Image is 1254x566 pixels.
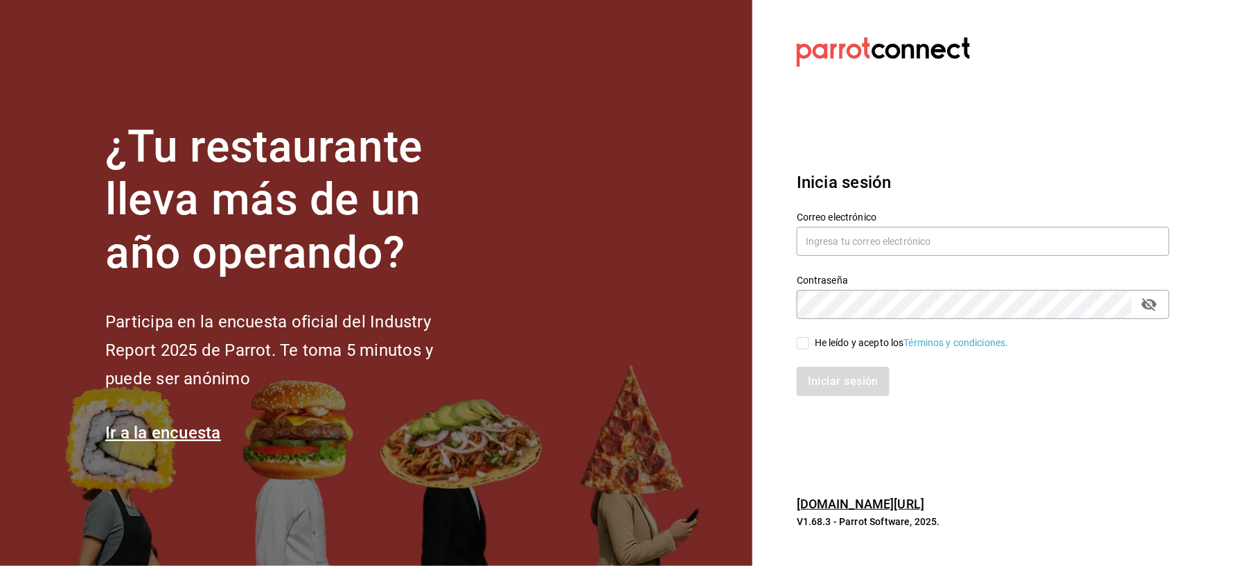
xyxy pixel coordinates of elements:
[797,497,924,511] a: [DOMAIN_NAME][URL]
[797,212,1169,222] label: Correo electrónico
[1138,293,1161,316] button: passwordField
[797,275,1169,285] label: Contraseña
[815,336,1009,350] div: He leído y acepto los
[797,227,1169,256] input: Ingresa tu correo electrónico
[797,170,1169,195] h3: Inicia sesión
[105,308,479,393] h2: Participa en la encuesta oficial del Industry Report 2025 de Parrot. Te toma 5 minutos y puede se...
[797,515,1169,529] p: V1.68.3 - Parrot Software, 2025.
[105,423,221,443] a: Ir a la encuesta
[105,121,479,280] h1: ¿Tu restaurante lleva más de un año operando?
[904,337,1009,348] a: Términos y condiciones.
